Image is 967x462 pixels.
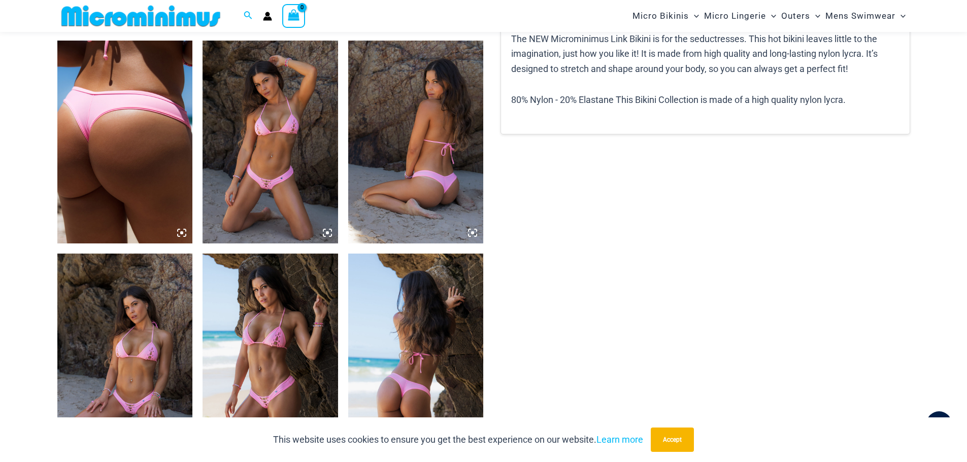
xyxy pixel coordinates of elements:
a: Account icon link [263,12,272,21]
img: Link Pop Pink 3070 Top 4955 Bottom [348,41,484,243]
a: Learn more [596,434,643,445]
a: Micro BikinisMenu ToggleMenu Toggle [630,3,702,29]
a: Micro LingerieMenu ToggleMenu Toggle [702,3,779,29]
a: View Shopping Cart, empty [282,4,306,27]
span: Micro Lingerie [704,3,766,29]
nav: Site Navigation [628,2,910,30]
img: Link Pop Pink 3070 Top 4955 Bottom [57,254,193,456]
img: Link Pop Pink 3070 Top 4955 Bottom [203,254,338,456]
p: This website uses cookies to ensure you get the best experience on our website. [273,432,643,447]
span: Mens Swimwear [825,3,895,29]
button: Accept [651,428,694,452]
img: Link Pop Pink 4955 Bottom [57,41,193,243]
span: Outers [781,3,810,29]
p: The NEW Microminimus Link Bikini is for the seductresses. This hot bikini leaves little to the im... [511,31,899,77]
span: Micro Bikinis [632,3,689,29]
a: OutersMenu ToggleMenu Toggle [779,3,823,29]
img: Link Pop Pink 3070 Top 4955 Bottom [203,41,338,243]
span: Menu Toggle [810,3,820,29]
a: Mens SwimwearMenu ToggleMenu Toggle [823,3,908,29]
a: Search icon link [244,10,253,22]
span: Menu Toggle [895,3,906,29]
span: Menu Toggle [766,3,776,29]
img: Link Pop Pink 3070 Top 4955 Bottom [348,254,484,456]
img: MM SHOP LOGO FLAT [57,5,224,27]
p: 80% Nylon - 20% Elastane This Bikini Collection is made of a high quality nylon lycra. [511,92,899,108]
span: Menu Toggle [689,3,699,29]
